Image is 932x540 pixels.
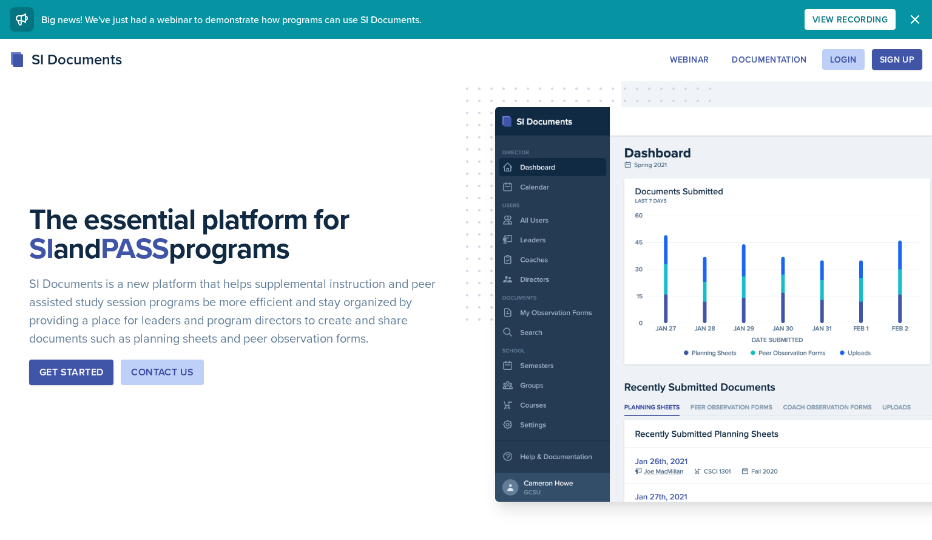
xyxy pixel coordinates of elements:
button: Login [822,49,865,70]
div: SI Documents [10,49,122,70]
button: View Recording [805,9,896,30]
div: Documentation [732,55,807,64]
span: Big news! We've just had a webinar to demonstrate how programs can use SI Documents. [41,13,422,26]
div: Webinar [670,55,709,64]
button: Documentation [724,49,815,70]
button: Sign Up [872,49,922,70]
div: View Recording [812,15,888,24]
button: Contact Us [121,360,204,385]
div: Contact Us [131,365,194,380]
button: Get Started [29,360,113,385]
div: Get Started [39,365,103,380]
div: Login [830,55,857,64]
button: Webinar [662,49,717,70]
div: Sign Up [880,55,914,64]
